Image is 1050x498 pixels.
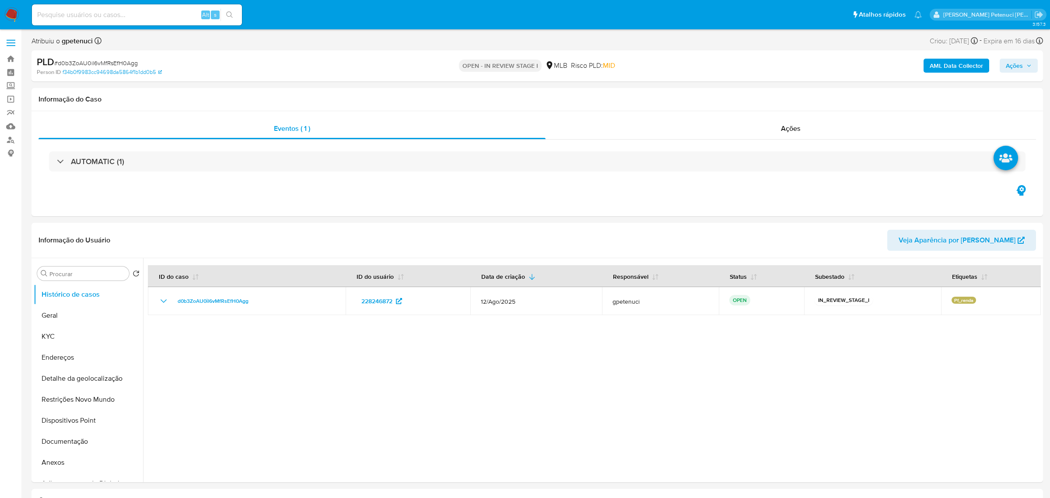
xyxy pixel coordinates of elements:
button: search-icon [220,9,238,21]
span: s [214,11,217,19]
span: # d0b3ZoAU0il6vMfRsEfH0Agg [54,59,138,67]
span: Alt [202,11,209,19]
h1: Informação do Caso [38,95,1036,104]
b: AML Data Collector [930,59,983,73]
div: MLB [545,61,567,70]
button: Retornar ao pedido padrão [133,270,140,280]
b: PLD [37,55,54,69]
p: giovanna.petenuci@mercadolivre.com [943,11,1032,19]
span: Ações [1006,59,1023,73]
button: Anexos [34,452,143,473]
span: MID [603,60,615,70]
button: Dispositivos Point [34,410,143,431]
p: OPEN - IN REVIEW STAGE I [459,60,542,72]
span: - [980,35,982,47]
a: f34b0f9983cc94698da5864f1b1dd0b5 [63,68,162,76]
span: Ações [781,123,801,133]
span: Atribuiu o [31,36,93,46]
span: Expira em 16 dias [983,36,1035,46]
button: Histórico de casos [34,284,143,305]
input: Pesquise usuários ou casos... [32,9,242,21]
span: Veja Aparência por [PERSON_NAME] [899,230,1015,251]
button: Adiantamentos de Dinheiro [34,473,143,494]
span: Risco PLD: [571,61,615,70]
button: Detalhe da geolocalização [34,368,143,389]
button: Procurar [41,270,48,277]
button: Ações [1000,59,1038,73]
span: Atalhos rápidos [859,10,906,19]
b: gpetenuci [60,36,93,46]
button: Documentação [34,431,143,452]
h3: AUTOMATIC (1) [71,157,124,166]
input: Procurar [49,270,126,278]
button: Endereços [34,347,143,368]
a: Notificações [914,11,922,18]
button: AML Data Collector [924,59,989,73]
button: Geral [34,305,143,326]
button: Restrições Novo Mundo [34,389,143,410]
h1: Informação do Usuário [38,236,110,245]
div: Criou: [DATE] [930,35,978,47]
button: KYC [34,326,143,347]
a: Sair [1034,10,1043,19]
b: Person ID [37,68,61,76]
span: Eventos ( 1 ) [274,123,310,133]
div: AUTOMATIC (1) [49,151,1025,172]
button: Veja Aparência por [PERSON_NAME] [887,230,1036,251]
